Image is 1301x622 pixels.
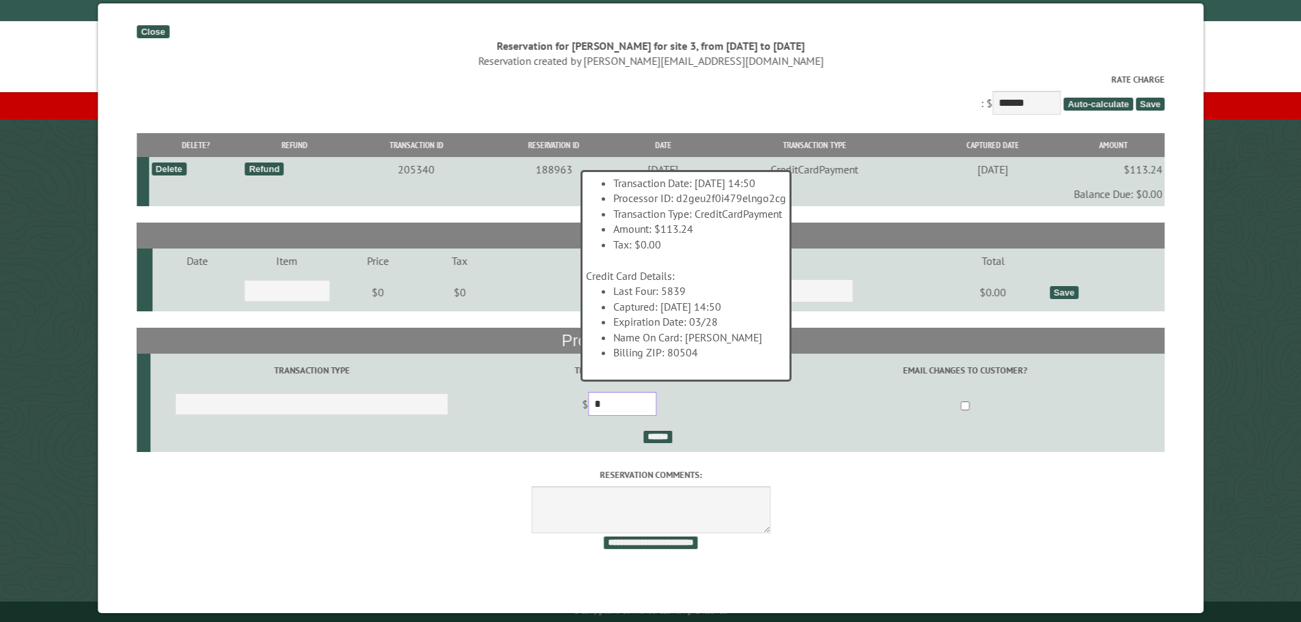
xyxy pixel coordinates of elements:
li: Name On Card: [PERSON_NAME] [613,330,786,345]
td: $ [473,386,766,425]
td: $0.00 [938,273,1047,311]
th: Reservation ID [486,133,621,157]
th: Date [621,133,704,157]
td: [DATE] [923,157,1061,182]
td: CreditCardPayment [705,157,923,182]
td: Quantity [494,249,938,273]
td: Total [938,249,1047,273]
li: Processor ID: d2geu2f0i479elngo2cg [613,190,786,206]
small: © Campground Commander LLC. All rights reserved. [574,607,728,616]
div: Reservation created by [PERSON_NAME][EMAIL_ADDRESS][DOMAIN_NAME] [137,53,1164,68]
div: Credit Card Details: [586,268,786,360]
label: Reservation comments: [137,468,1164,481]
td: $0 [332,273,424,311]
div: Reservation for [PERSON_NAME] for site 3, from [DATE] to [DATE] [137,38,1164,53]
td: [DATE] [621,157,704,182]
li: Amount: $113.24 [613,221,786,236]
td: 205340 [346,157,487,182]
label: Transaction Type [152,364,471,377]
td: Date [152,249,242,273]
div: Close [137,25,169,38]
span: Save [1136,98,1164,111]
th: Captured Date [923,133,1061,157]
li: Last Four: 5839 [613,283,786,298]
th: Refund [242,133,346,157]
th: Delete? [149,133,242,157]
div: Delete [151,162,186,175]
div: Save [1049,286,1078,299]
th: Process new transaction [137,328,1164,354]
td: Price [332,249,424,273]
li: Billing ZIP: 80504 [613,345,786,360]
div: : $ [137,73,1164,117]
label: Email changes to customer? [768,364,1162,377]
li: Transaction Date: [DATE] 14:50 [613,175,786,190]
label: Rate Charge [137,73,1164,86]
th: Add-on Items [137,223,1164,249]
th: Transaction ID [346,133,487,157]
li: Captured: [DATE] 14:50 [613,299,786,314]
th: Amount [1061,133,1164,157]
td: 188963 [486,157,621,182]
span: Auto-calculate [1063,98,1133,111]
label: Transaction Amount [475,364,764,377]
td: Balance Due: $0.00 [149,182,1164,206]
th: Transaction Type [705,133,923,157]
td: Tax [424,249,494,273]
li: Tax: $0.00 [613,237,786,252]
li: Expiration Date: 03/28 [613,314,786,329]
li: Transaction Type: CreditCardPayment [613,206,786,221]
td: $113.24 [1061,157,1164,182]
div: Refund [244,162,283,175]
td: Item [242,249,332,273]
td: $0 [424,273,494,311]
